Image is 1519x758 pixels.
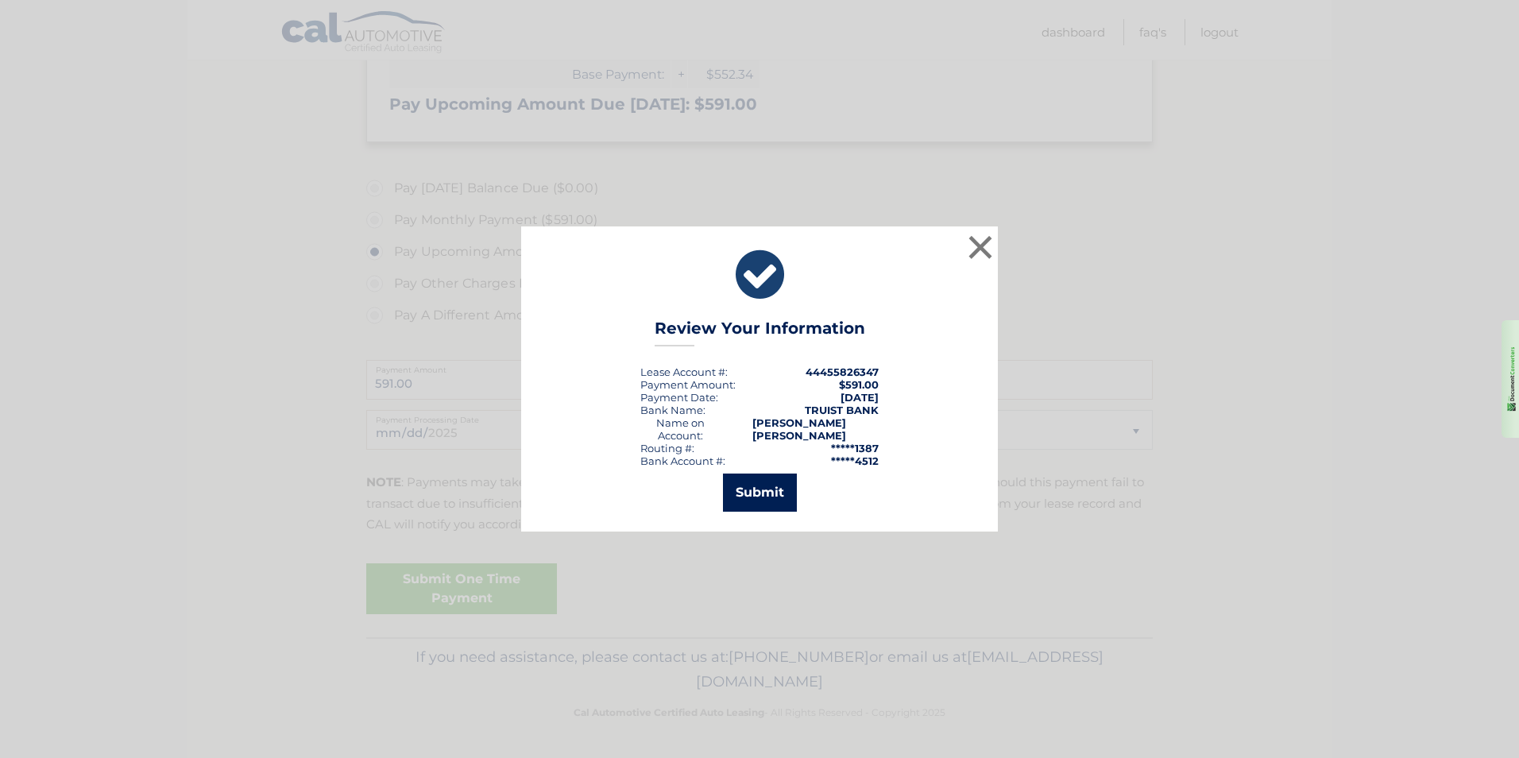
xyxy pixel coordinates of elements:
[752,416,846,442] strong: [PERSON_NAME] [PERSON_NAME]
[806,365,879,378] strong: 44455826347
[640,391,718,404] div: :
[964,231,996,263] button: ×
[640,365,728,378] div: Lease Account #:
[805,404,879,416] strong: TRUIST BANK
[640,442,694,454] div: Routing #:
[640,378,736,391] div: Payment Amount:
[839,378,879,391] span: $591.00
[723,474,797,512] button: Submit
[640,404,705,416] div: Bank Name:
[640,416,721,442] div: Name on Account:
[640,454,725,467] div: Bank Account #:
[640,391,716,404] span: Payment Date
[655,319,865,346] h3: Review Your Information
[1505,345,1517,414] img: 1EdhxLVo1YiRZ3Z8BN9RqzlQoUKFChUqVNCHvwChSTTdtRxrrAAAAABJRU5ErkJggg==
[841,391,879,404] span: [DATE]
